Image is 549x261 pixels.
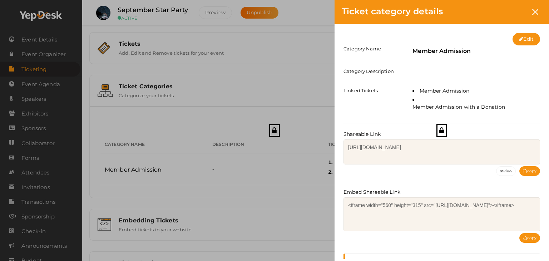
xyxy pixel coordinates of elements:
label: Member Admission [420,87,469,94]
label: Category Description [338,68,407,75]
label: Member Admission with a Donation [412,103,505,110]
label: Category Name [338,45,407,52]
button: Edit [513,33,540,45]
a: view [496,166,516,176]
label: Linked Tickets [338,87,407,94]
button: copy [519,166,540,176]
label: Shareable Link [343,130,381,138]
label: Embed Shareable Link [343,188,400,196]
span: Ticket category details [342,6,443,16]
label: Member Admission [412,45,474,56]
button: copy [519,233,540,243]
